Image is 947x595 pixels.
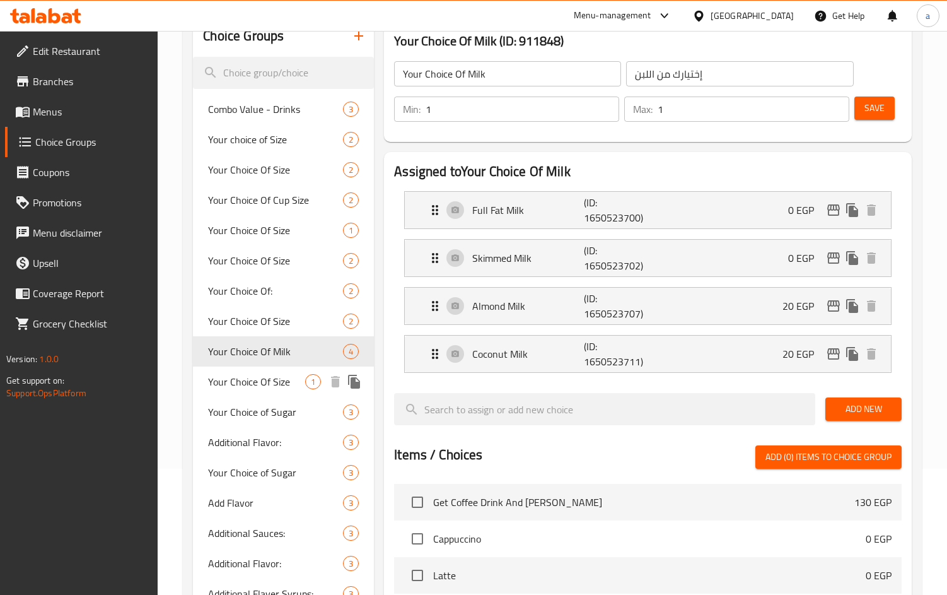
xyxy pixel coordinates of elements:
span: Latte [433,568,866,583]
button: Add New [825,398,902,421]
span: Coupons [33,165,148,180]
span: Your Choice of Sugar [208,465,343,480]
h3: Your Choice Of Milk (ID: 911848) [394,31,902,51]
h2: Assigned to Your Choice Of Milk [394,162,902,181]
div: Expand [405,240,891,276]
p: Full Fat Milk [472,203,583,218]
span: Your Choice Of Size [208,162,343,177]
span: Your Choice Of Milk [208,344,343,359]
p: 0 EGP [788,250,824,266]
span: Version: [6,351,37,367]
button: delete [862,297,881,315]
a: Grocery Checklist [5,309,158,339]
span: 3 [344,406,358,418]
button: duplicate [843,297,862,315]
div: Choices [343,435,359,450]
div: Your Choice Of Milk4 [193,336,374,367]
span: 2 [344,285,358,297]
div: Your Choice of Sugar3 [193,457,374,488]
button: delete [862,201,881,220]
span: Cappuccino [433,531,866,546]
span: Your Choice Of Size [208,253,343,268]
span: Your Choice Of Size [208,314,343,329]
p: Almond Milk [472,298,583,314]
span: Your Choice Of Cup Size [208,192,343,208]
button: Save [854,97,895,120]
button: delete [326,372,345,391]
span: 1 [306,376,320,388]
button: edit [824,297,843,315]
div: Choices [343,495,359,510]
div: Choices [343,465,359,480]
button: duplicate [843,201,862,220]
a: Coupons [5,157,158,187]
span: Add New [835,401,892,417]
input: search [193,57,374,89]
span: Select choice [404,526,431,552]
div: Your Choice Of Cup Size2 [193,185,374,215]
span: Your Choice Of Size [208,374,305,389]
span: 3 [344,527,358,539]
p: Min: [403,102,421,117]
p: 0 EGP [866,568,892,583]
div: Choices [343,404,359,420]
span: Additional Flavor: [208,435,343,450]
a: Edit Restaurant [5,36,158,66]
button: edit [824,249,843,268]
div: Your Choice Of Size1deleteduplicate [193,367,374,397]
span: 2 [344,315,358,327]
a: Coverage Report [5,278,158,309]
span: Your Choice Of: [208,283,343,298]
button: delete [862,249,881,268]
p: Max: [633,102,653,117]
div: Additional Flavor:3 [193,427,374,457]
div: Choices [343,253,359,268]
span: 2 [344,164,358,176]
span: Your Choice of Sugar [208,404,343,420]
span: Menu disclaimer [33,225,148,240]
div: Additional Sauces:3 [193,518,374,548]
button: Add (0) items to choice group [755,445,902,469]
span: Choice Groups [35,134,148,150]
span: Upsell [33,256,148,271]
div: Your Choice Of Size2 [193,245,374,276]
span: Select choice [404,489,431,515]
h2: Choice Groups [203,27,284,45]
span: 3 [344,437,358,449]
li: Expand [394,234,902,282]
span: 2 [344,255,358,267]
button: edit [824,345,843,363]
a: Branches [5,66,158,97]
div: Your Choice Of Size2 [193,306,374,336]
input: search [394,393,815,425]
div: Your Choice Of Size2 [193,155,374,185]
a: Promotions [5,187,158,218]
span: Add (0) items to choice group [765,449,892,465]
p: (ID: 1650523700) [584,195,658,225]
div: Expand [405,288,891,324]
p: 20 EGP [782,346,824,362]
span: a [926,9,930,23]
span: Add Flavor [208,495,343,510]
span: Get Coffee Drink And [PERSON_NAME] [433,495,854,510]
li: Expand [394,186,902,234]
h2: Items / Choices [394,445,482,464]
a: Choice Groups [5,127,158,157]
p: 20 EGP [782,298,824,314]
span: Additional Flavor: [208,556,343,571]
span: 1 [344,225,358,237]
span: Edit Restaurant [33,44,148,59]
div: Choices [343,162,359,177]
a: Menus [5,97,158,127]
p: (ID: 1650523702) [584,243,658,273]
button: delete [862,345,881,363]
li: Expand [394,330,902,378]
div: Your choice of Size2 [193,124,374,155]
span: 3 [344,497,358,509]
span: Get support on: [6,372,64,389]
span: 3 [344,103,358,115]
div: Choices [343,192,359,208]
span: 1.0.0 [39,351,59,367]
p: 130 EGP [854,495,892,510]
div: Your Choice Of:2 [193,276,374,306]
